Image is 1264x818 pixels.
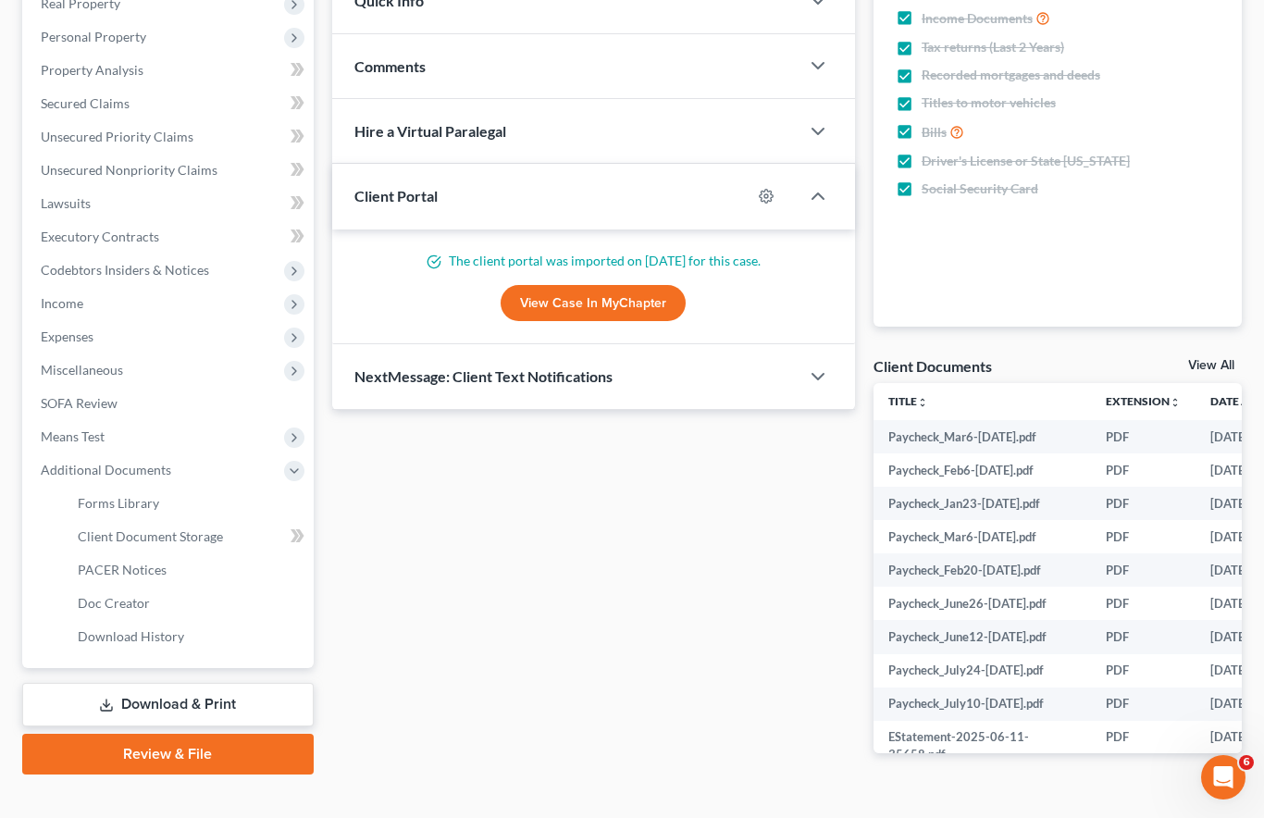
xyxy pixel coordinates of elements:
p: The client portal was imported on [DATE] for this case. [354,252,833,270]
td: Paycheck_Jan23-[DATE].pdf [874,487,1091,520]
a: Client Document Storage [63,520,314,553]
a: Lawsuits [26,187,314,220]
td: PDF [1091,587,1196,620]
a: Unsecured Nonpriority Claims [26,154,314,187]
span: Expenses [41,328,93,344]
a: Doc Creator [63,587,314,620]
span: Driver's License or State [US_STATE] [922,152,1130,170]
span: Unsecured Priority Claims [41,129,193,144]
td: PDF [1091,721,1196,772]
td: PDF [1091,553,1196,587]
span: Additional Documents [41,462,171,477]
span: Recorded mortgages and deeds [922,66,1100,84]
td: Paycheck_June12-[DATE].pdf [874,620,1091,653]
span: PACER Notices [78,562,167,577]
a: Executory Contracts [26,220,314,254]
a: Review & File [22,734,314,775]
span: Client Portal [354,187,438,204]
a: Secured Claims [26,87,314,120]
a: SOFA Review [26,387,314,420]
span: Client Document Storage [78,528,223,544]
td: PDF [1091,520,1196,553]
td: PDF [1091,453,1196,487]
span: Means Test [41,428,105,444]
td: Paycheck_Feb20-[DATE].pdf [874,553,1091,587]
span: Personal Property [41,29,146,44]
span: Secured Claims [41,95,130,111]
td: PDF [1091,654,1196,688]
span: Executory Contracts [41,229,159,244]
span: Comments [354,57,426,75]
i: unfold_more [1170,397,1181,408]
span: Social Security Card [922,180,1038,198]
a: Forms Library [63,487,314,520]
span: Download History [78,628,184,644]
iframe: Intercom live chat [1201,755,1245,799]
a: Titleunfold_more [888,394,928,408]
a: PACER Notices [63,553,314,587]
a: Extensionunfold_more [1106,394,1181,408]
span: Doc Creator [78,595,150,611]
span: NextMessage: Client Text Notifications [354,367,613,385]
span: Hire a Virtual Paralegal [354,122,506,140]
td: Paycheck_June26-[DATE].pdf [874,587,1091,620]
td: Paycheck_Mar6-[DATE].pdf [874,520,1091,553]
span: Bills [922,123,947,142]
span: Property Analysis [41,62,143,78]
span: Forms Library [78,495,159,511]
td: Paycheck_Feb6-[DATE].pdf [874,453,1091,487]
td: Paycheck_July10-[DATE].pdf [874,688,1091,721]
a: Download History [63,620,314,653]
span: Titles to motor vehicles [922,93,1056,112]
a: View All [1188,359,1234,372]
a: Unsecured Priority Claims [26,120,314,154]
td: Paycheck_July24-[DATE].pdf [874,654,1091,688]
a: Download & Print [22,683,314,726]
td: PDF [1091,688,1196,721]
span: 6 [1239,755,1254,770]
span: Tax returns (Last 2 Years) [922,38,1064,56]
td: Paycheck_Mar6-[DATE].pdf [874,420,1091,453]
span: Miscellaneous [41,362,123,378]
span: Lawsuits [41,195,91,211]
span: Income [41,295,83,311]
a: View Case in MyChapter [501,285,686,322]
span: SOFA Review [41,395,118,411]
td: PDF [1091,487,1196,520]
span: Unsecured Nonpriority Claims [41,162,217,178]
i: unfold_more [917,397,928,408]
td: PDF [1091,420,1196,453]
div: Client Documents [874,356,992,376]
a: Property Analysis [26,54,314,87]
td: EStatement-2025-06-11-35658.pdf [874,721,1091,772]
td: PDF [1091,620,1196,653]
span: Codebtors Insiders & Notices [41,262,209,278]
span: Income Documents [922,9,1033,28]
